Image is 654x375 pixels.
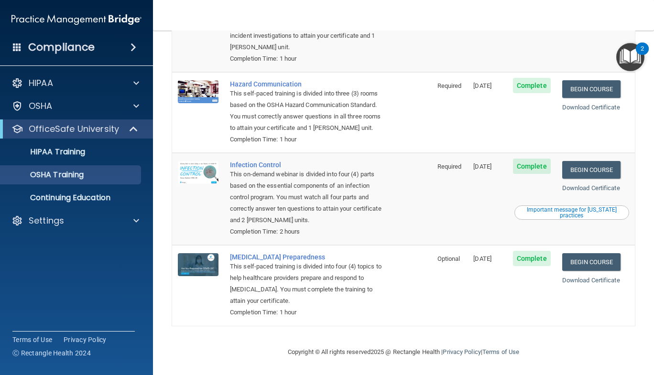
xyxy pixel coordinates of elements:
span: [DATE] [473,82,491,89]
iframe: Drift Widget Chat Controller [489,307,643,345]
img: PMB logo [11,10,142,29]
a: HIPAA [11,77,139,89]
a: Privacy Policy [443,348,480,355]
a: Download Certificate [562,184,620,192]
button: Open Resource Center, 2 new notifications [616,43,644,71]
h4: Compliance [28,41,95,54]
div: 2 [641,49,644,61]
span: Required [437,163,462,170]
p: OSHA [29,100,53,112]
a: Terms of Use [12,335,52,344]
a: Infection Control [230,161,384,169]
a: Download Certificate [562,277,620,284]
a: OfficeSafe University [11,123,139,135]
div: Important message for [US_STATE] practices [516,207,628,218]
div: This self-paced training is divided into four (4) topics to help healthcare providers prepare and... [230,261,384,307]
div: Completion Time: 1 hour [230,134,384,145]
span: Complete [513,159,551,174]
a: Terms of Use [482,348,519,355]
span: Complete [513,251,551,266]
div: Completion Time: 2 hours [230,226,384,237]
span: Optional [437,255,460,262]
span: [DATE] [473,163,491,170]
span: Ⓒ Rectangle Health 2024 [12,348,91,358]
button: Read this if you are a dental practitioner in the state of CA [514,205,629,220]
a: OSHA [11,100,139,112]
span: Complete [513,78,551,93]
a: Begin Course [562,80,621,98]
p: HIPAA [29,77,53,89]
a: Begin Course [562,253,621,271]
p: Settings [29,215,64,226]
div: This on-demand webinar is divided into four (4) parts based on the essential components of an inf... [230,169,384,226]
div: This self-paced training is divided into three (3) rooms based on the OSHA Hazard Communication S... [230,88,384,134]
p: OfficeSafe University [29,123,119,135]
p: OSHA Training [6,170,84,180]
div: Completion Time: 1 hour [230,53,384,64]
a: Hazard Communication [230,80,384,88]
a: Begin Course [562,161,621,179]
a: [MEDICAL_DATA] Preparedness [230,253,384,261]
span: [DATE] [473,255,491,262]
span: Required [437,82,462,89]
a: Privacy Policy [64,335,107,344]
p: Continuing Education [6,193,137,203]
a: Settings [11,215,139,226]
div: Completion Time: 1 hour [230,307,384,318]
p: HIPAA Training [6,147,85,157]
div: Copyright © All rights reserved 2025 @ Rectangle Health | | [229,337,578,367]
a: Download Certificate [562,104,620,111]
